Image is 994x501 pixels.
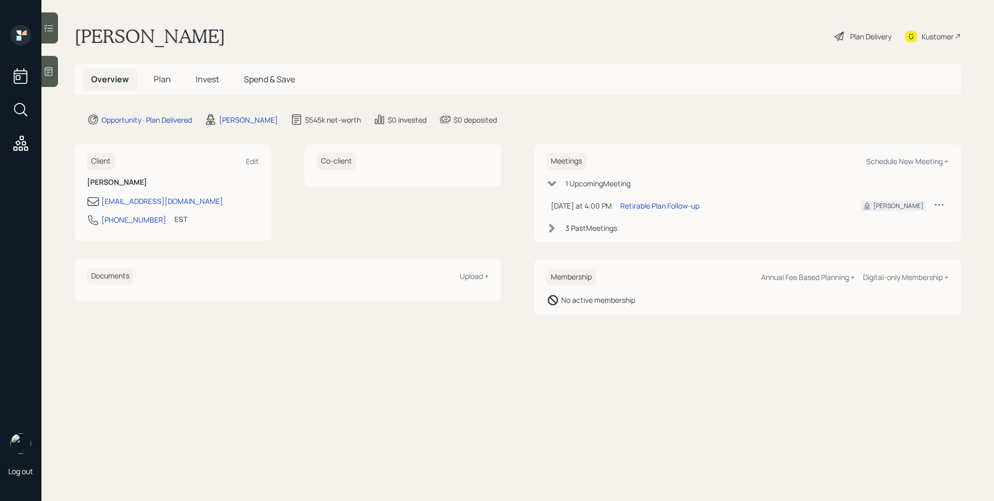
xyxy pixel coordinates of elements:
[87,153,115,170] h6: Client
[388,114,427,125] div: $0 invested
[866,156,948,166] div: Schedule New Meeting +
[219,114,278,125] div: [PERSON_NAME]
[246,156,259,166] div: Edit
[922,31,954,42] div: Kustomer
[460,271,489,281] div: Upload +
[565,223,617,233] div: 3 Past Meeting s
[547,153,586,170] h6: Meetings
[863,272,948,282] div: Digital-only Membership +
[154,73,171,85] span: Plan
[101,114,192,125] div: Opportunity · Plan Delivered
[850,31,891,42] div: Plan Delivery
[454,114,497,125] div: $0 deposited
[91,73,129,85] span: Overview
[620,200,699,211] div: Retirable Plan Follow-up
[87,268,134,285] h6: Documents
[305,114,361,125] div: $545k net-worth
[101,196,223,207] div: [EMAIL_ADDRESS][DOMAIN_NAME]
[561,294,635,305] div: No active membership
[101,214,166,225] div: [PHONE_NUMBER]
[87,178,259,187] h6: [PERSON_NAME]
[10,433,31,454] img: james-distasi-headshot.png
[244,73,295,85] span: Spend & Save
[547,269,596,286] h6: Membership
[174,214,187,225] div: EST
[565,178,631,189] div: 1 Upcoming Meeting
[317,153,356,170] h6: Co-client
[551,200,612,211] div: [DATE] at 4:00 PM
[873,201,924,211] div: [PERSON_NAME]
[8,466,33,476] div: Log out
[75,25,225,48] h1: [PERSON_NAME]
[196,73,219,85] span: Invest
[761,272,855,282] div: Annual Fee Based Planning +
